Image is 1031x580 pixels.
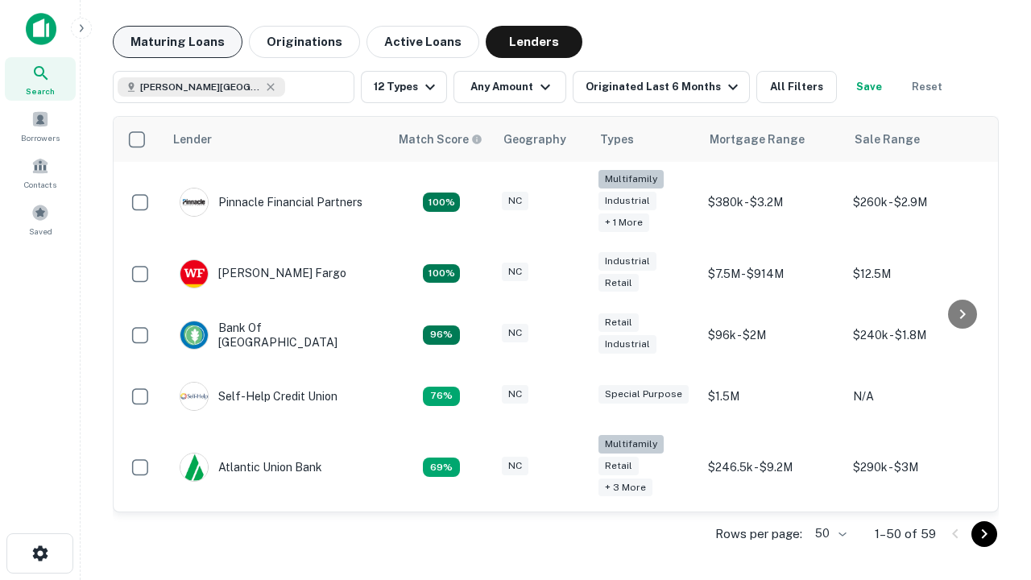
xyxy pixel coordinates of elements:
p: 1–50 of 59 [875,524,936,544]
button: Reset [901,71,953,103]
th: Capitalize uses an advanced AI algorithm to match your search with the best lender. The match sco... [389,117,494,162]
th: Geography [494,117,590,162]
th: Types [590,117,700,162]
td: $246.5k - $9.2M [700,427,845,508]
img: picture [180,321,208,349]
div: Mortgage Range [710,130,805,149]
td: $290k - $3M [845,427,990,508]
span: Saved [29,225,52,238]
button: Originated Last 6 Months [573,71,750,103]
div: Matching Properties: 14, hasApolloMatch: undefined [423,325,460,345]
div: Atlantic Union Bank [180,453,322,482]
div: Retail [598,457,639,475]
td: $7.5M - $914M [700,243,845,304]
div: Industrial [598,192,656,210]
a: Contacts [5,151,76,194]
td: $380k - $3.2M [700,162,845,243]
div: NC [502,263,528,281]
button: Active Loans [366,26,479,58]
div: + 3 more [598,478,652,497]
iframe: Chat Widget [950,451,1031,528]
div: Originated Last 6 Months [586,77,743,97]
span: Search [26,85,55,97]
div: Multifamily [598,435,664,454]
div: Types [600,130,634,149]
td: $240k - $1.8M [845,304,990,366]
img: picture [180,260,208,288]
a: Saved [5,197,76,241]
div: Capitalize uses an advanced AI algorithm to match your search with the best lender. The match sco... [399,130,482,148]
button: All Filters [756,71,837,103]
div: NC [502,192,528,210]
div: Sale Range [855,130,920,149]
p: Rows per page: [715,524,802,544]
span: Borrowers [21,131,60,144]
div: [PERSON_NAME] Fargo [180,259,346,288]
div: Matching Properties: 11, hasApolloMatch: undefined [423,387,460,406]
td: $1.5M [700,366,845,427]
div: Lender [173,130,212,149]
td: $260k - $2.9M [845,162,990,243]
div: Industrial [598,335,656,354]
div: NC [502,385,528,404]
button: 12 Types [361,71,447,103]
button: Go to next page [971,521,997,547]
button: Lenders [486,26,582,58]
div: Matching Properties: 15, hasApolloMatch: undefined [423,264,460,284]
div: NC [502,457,528,475]
td: $12.5M [845,243,990,304]
img: picture [180,454,208,481]
div: Multifamily [598,170,664,188]
button: Save your search to get updates of matches that match your search criteria. [843,71,895,103]
div: NC [502,324,528,342]
h6: Match Score [399,130,479,148]
span: Contacts [24,178,56,191]
a: Borrowers [5,104,76,147]
div: Matching Properties: 10, hasApolloMatch: undefined [423,458,460,477]
th: Lender [164,117,389,162]
div: Self-help Credit Union [180,382,337,411]
button: Any Amount [453,71,566,103]
div: 50 [809,522,849,545]
th: Sale Range [845,117,990,162]
div: Matching Properties: 26, hasApolloMatch: undefined [423,193,460,212]
a: Search [5,57,76,101]
div: + 1 more [598,213,649,232]
img: picture [180,383,208,410]
div: Industrial [598,252,656,271]
button: Originations [249,26,360,58]
div: Retail [598,313,639,332]
th: Mortgage Range [700,117,845,162]
td: $96k - $2M [700,304,845,366]
div: Bank Of [GEOGRAPHIC_DATA] [180,321,373,350]
div: Pinnacle Financial Partners [180,188,362,217]
div: Retail [598,274,639,292]
img: picture [180,188,208,216]
div: Special Purpose [598,385,689,404]
button: Maturing Loans [113,26,242,58]
img: capitalize-icon.png [26,13,56,45]
div: Geography [503,130,566,149]
td: N/A [845,366,990,427]
span: [PERSON_NAME][GEOGRAPHIC_DATA], [GEOGRAPHIC_DATA] [140,80,261,94]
